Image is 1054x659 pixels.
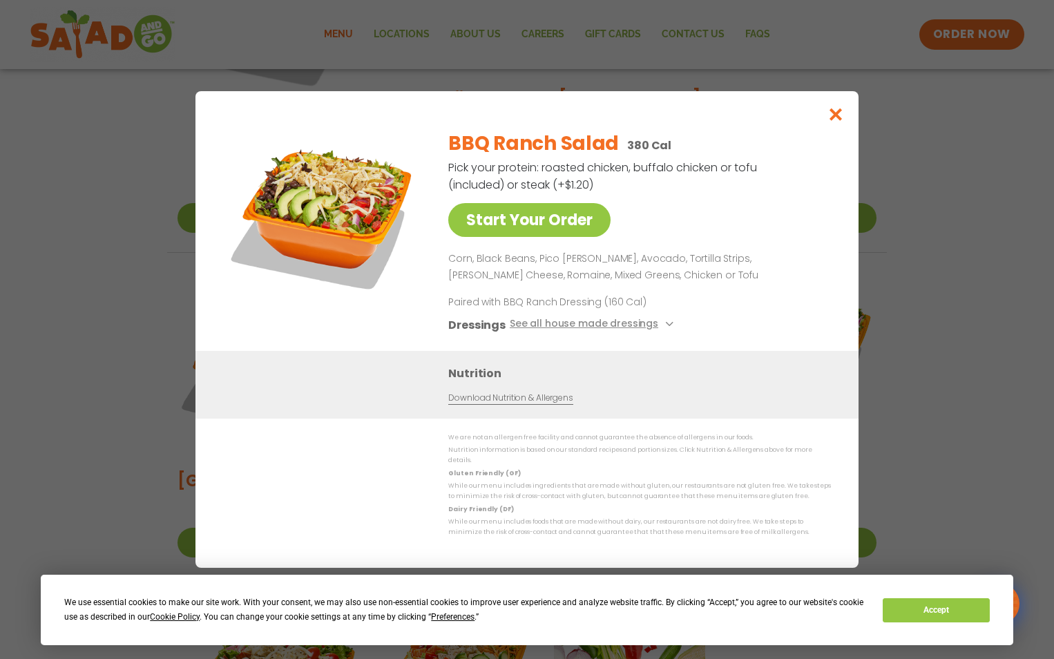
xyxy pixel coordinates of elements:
[448,316,506,334] h3: Dressings
[64,595,866,624] div: We use essential cookies to make our site work. With your consent, we may also use non-essential ...
[448,295,704,309] p: Paired with BBQ Ranch Dressing (160 Cal)
[448,432,831,443] p: We are not an allergen free facility and cannot guarantee the absence of allergens in our foods.
[227,119,420,312] img: Featured product photo for BBQ Ranch Salad
[448,481,831,502] p: While our menu includes ingredients that are made without gluten, our restaurants are not gluten ...
[448,159,759,193] p: Pick your protein: roasted chicken, buffalo chicken or tofu (included) or steak (+$1.20)
[448,392,573,405] a: Download Nutrition & Allergens
[431,612,475,622] span: Preferences
[448,365,838,382] h3: Nutrition
[510,316,678,334] button: See all house made dressings
[448,251,825,284] p: Corn, Black Beans, Pico [PERSON_NAME], Avocado, Tortilla Strips, [PERSON_NAME] Cheese, Romaine, M...
[41,575,1013,645] div: Cookie Consent Prompt
[883,598,989,622] button: Accept
[448,505,513,513] strong: Dairy Friendly (DF)
[448,517,831,538] p: While our menu includes foods that are made without dairy, our restaurants are not dairy free. We...
[814,91,859,137] button: Close modal
[448,445,831,466] p: Nutrition information is based on our standard recipes and portion sizes. Click Nutrition & Aller...
[627,137,671,154] p: 380 Cal
[448,129,619,158] h2: BBQ Ranch Salad
[150,612,200,622] span: Cookie Policy
[448,469,520,477] strong: Gluten Friendly (GF)
[448,203,611,237] a: Start Your Order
